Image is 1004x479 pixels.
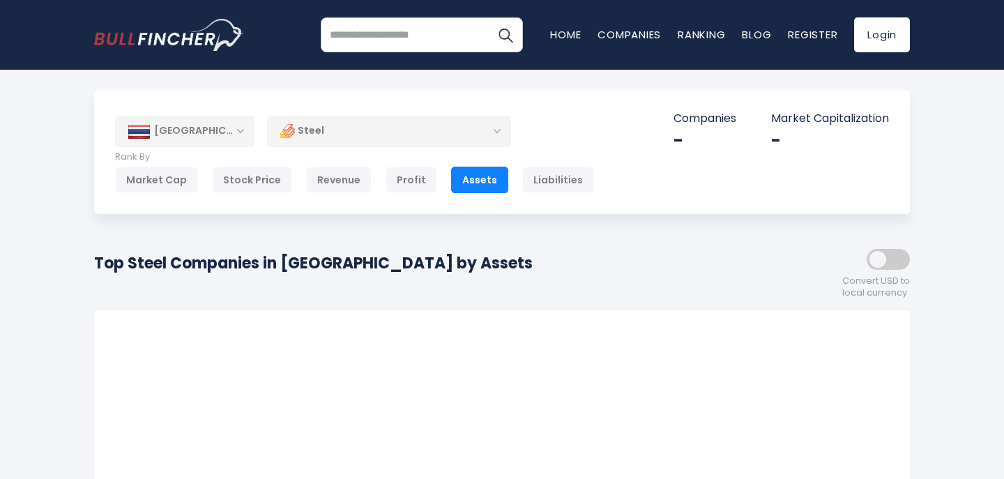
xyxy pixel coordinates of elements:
div: Assets [451,167,508,193]
a: Blog [742,27,771,42]
button: Search [488,17,523,52]
a: Go to homepage [94,19,244,51]
div: - [674,130,736,151]
p: Market Capitalization [771,112,889,126]
a: Home [550,27,581,42]
div: Market Cap [115,167,198,193]
span: Convert USD to local currency [842,275,910,299]
div: Revenue [306,167,372,193]
div: - [771,130,889,151]
a: Ranking [678,27,725,42]
div: Stock Price [212,167,292,193]
a: Companies [598,27,661,42]
div: Profit [386,167,437,193]
img: bullfincher logo [94,19,244,51]
div: [GEOGRAPHIC_DATA] [115,116,254,146]
div: Liabilities [522,167,594,193]
p: Companies [674,112,736,126]
h1: Top Steel Companies in [GEOGRAPHIC_DATA] by Assets [94,252,533,275]
a: Login [854,17,910,52]
p: Rank By [115,151,594,163]
a: Register [788,27,837,42]
div: Steel [267,115,511,147]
